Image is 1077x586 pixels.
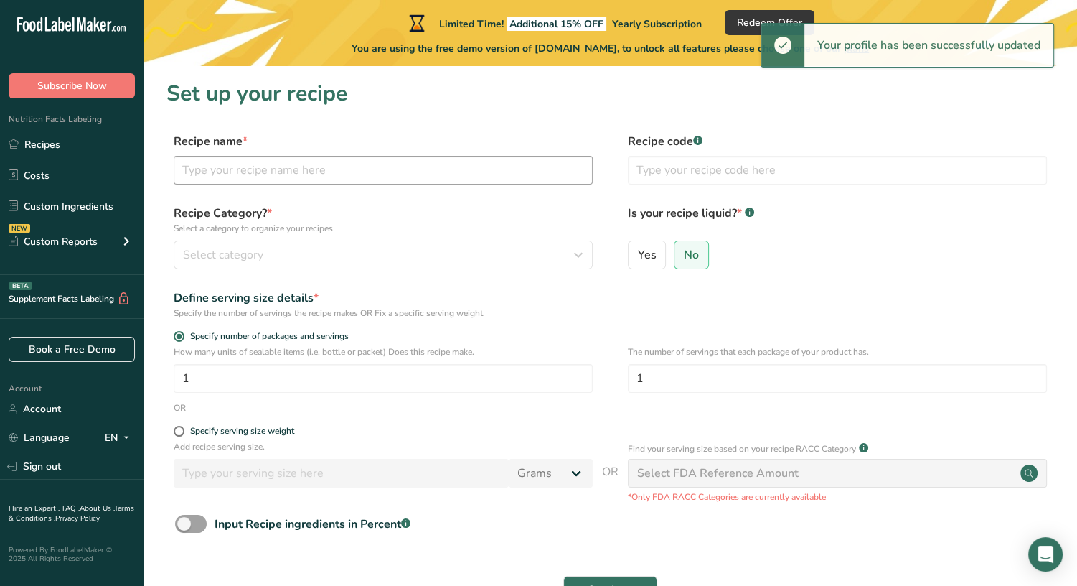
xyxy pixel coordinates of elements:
[406,14,702,32] div: Limited Time!
[638,248,657,262] span: Yes
[9,234,98,249] div: Custom Reports
[174,133,593,150] label: Recipe name
[628,442,856,455] p: Find your serving size based on your recipe RACC Category
[215,516,410,533] div: Input Recipe ingredients in Percent
[612,17,702,31] span: Yearly Subscription
[602,463,619,503] span: OR
[62,503,80,513] a: FAQ .
[9,73,135,98] button: Subscribe Now
[174,156,593,185] input: Type your recipe name here
[174,289,593,307] div: Define serving size details
[628,490,1047,503] p: *Only FDA RACC Categories are currently available
[628,205,1047,235] label: Is your recipe liquid?
[9,282,32,290] div: BETA
[637,465,799,482] div: Select FDA Reference Amount
[9,224,30,233] div: NEW
[1028,537,1063,572] div: Open Intercom Messenger
[684,248,699,262] span: No
[507,17,606,31] span: Additional 15% OFF
[9,546,135,563] div: Powered By FoodLabelMaker © 2025 All Rights Reserved
[174,440,593,453] p: Add recipe serving size.
[55,513,100,524] a: Privacy Policy
[174,345,593,358] p: How many units of sealable items (i.e. bottle or packet) Does this recipe make.
[174,241,593,269] button: Select category
[737,15,802,30] span: Redeem Offer
[190,426,294,437] div: Specify serving size weight
[725,10,814,35] button: Redeem Offer
[628,156,1047,185] input: Type your recipe code here
[174,222,593,235] p: Select a category to organize your recipes
[37,78,107,93] span: Subscribe Now
[174,205,593,235] label: Recipe Category?
[174,401,186,414] div: OR
[352,41,869,56] span: You are using the free demo version of [DOMAIN_NAME], to unlock all features please choose one of...
[105,429,135,447] div: EN
[628,133,1047,150] label: Recipe code
[9,337,135,362] a: Book a Free Demo
[9,503,60,513] a: Hire an Expert .
[183,246,263,264] span: Select category
[174,307,593,320] div: Specify the number of servings the recipe makes OR Fix a specific serving weight
[184,331,349,342] span: Specify number of packages and servings
[80,503,114,513] a: About Us .
[804,24,1053,67] div: Your profile has been successfully updated
[166,78,1054,110] h1: Set up your recipe
[9,425,70,450] a: Language
[9,503,134,524] a: Terms & Conditions .
[174,459,509,488] input: Type your serving size here
[628,345,1047,358] p: The number of servings that each package of your product has.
